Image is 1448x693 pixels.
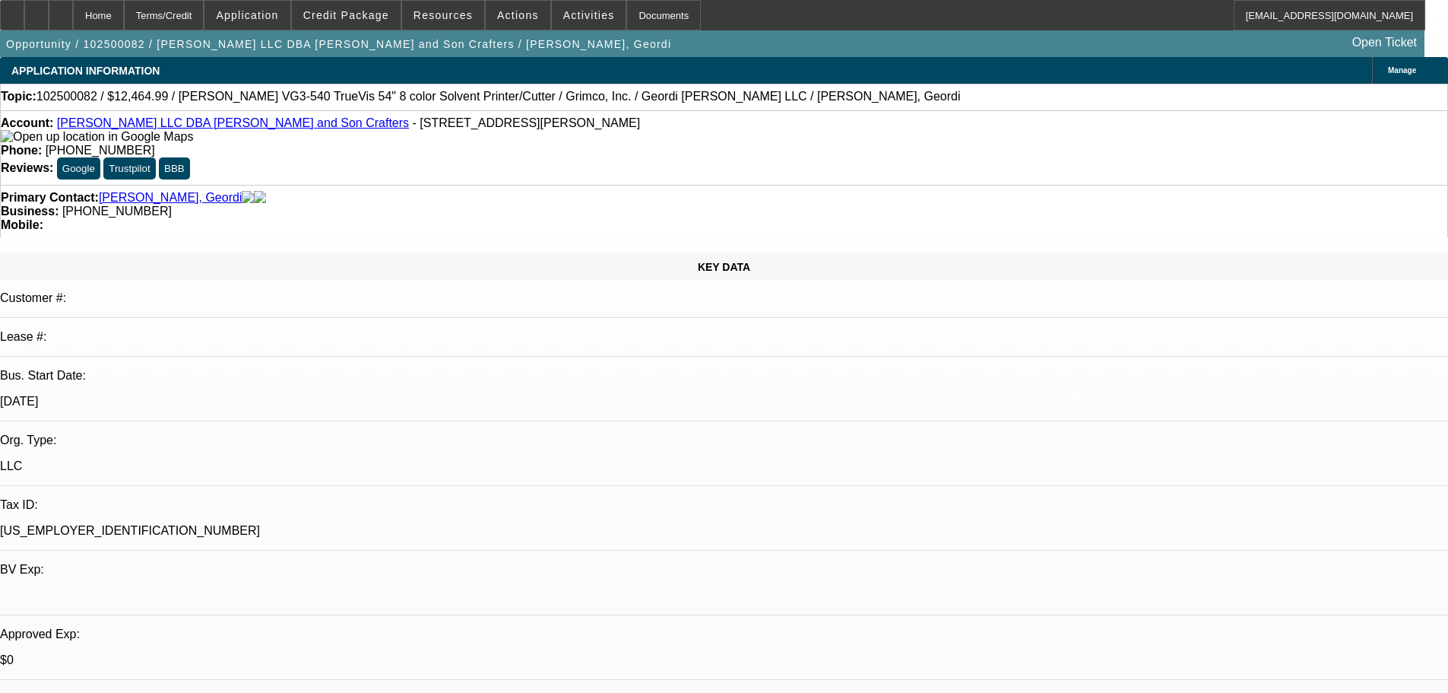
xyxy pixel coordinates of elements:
strong: Business: [1,205,59,218]
button: Trustpilot [103,157,155,180]
a: Open Ticket [1346,30,1423,56]
span: 102500082 / $12,464.99 / [PERSON_NAME] VG3-540 TrueVis 54" 8 color Solvent Printer/Cutter / Grimc... [36,90,961,103]
strong: Account: [1,116,53,129]
img: facebook-icon.png [242,191,254,205]
strong: Mobile: [1,218,43,231]
strong: Primary Contact: [1,191,99,205]
strong: Topic: [1,90,36,103]
button: Credit Package [292,1,401,30]
span: [PHONE_NUMBER] [62,205,172,218]
span: Resources [413,9,473,21]
img: Open up location in Google Maps [1,130,193,144]
span: Credit Package [303,9,389,21]
span: Opportunity / 102500082 / [PERSON_NAME] LLC DBA [PERSON_NAME] and Son Crafters / [PERSON_NAME], G... [6,38,671,50]
span: Application [216,9,278,21]
span: APPLICATION INFORMATION [11,65,160,77]
strong: Reviews: [1,161,53,174]
span: KEY DATA [698,261,750,273]
img: linkedin-icon.png [254,191,266,205]
button: Actions [486,1,550,30]
span: Activities [563,9,615,21]
button: Google [57,157,100,180]
a: [PERSON_NAME], Geordi [99,191,242,205]
strong: Phone: [1,144,42,157]
a: [PERSON_NAME] LLC DBA [PERSON_NAME] and Son Crafters [57,116,409,129]
a: View Google Maps [1,130,193,143]
span: - [STREET_ADDRESS][PERSON_NAME] [413,116,641,129]
button: Application [204,1,290,30]
button: BBB [159,157,190,180]
span: Actions [497,9,539,21]
span: [PHONE_NUMBER] [46,144,155,157]
button: Activities [552,1,626,30]
span: Manage [1388,66,1416,75]
button: Resources [402,1,484,30]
